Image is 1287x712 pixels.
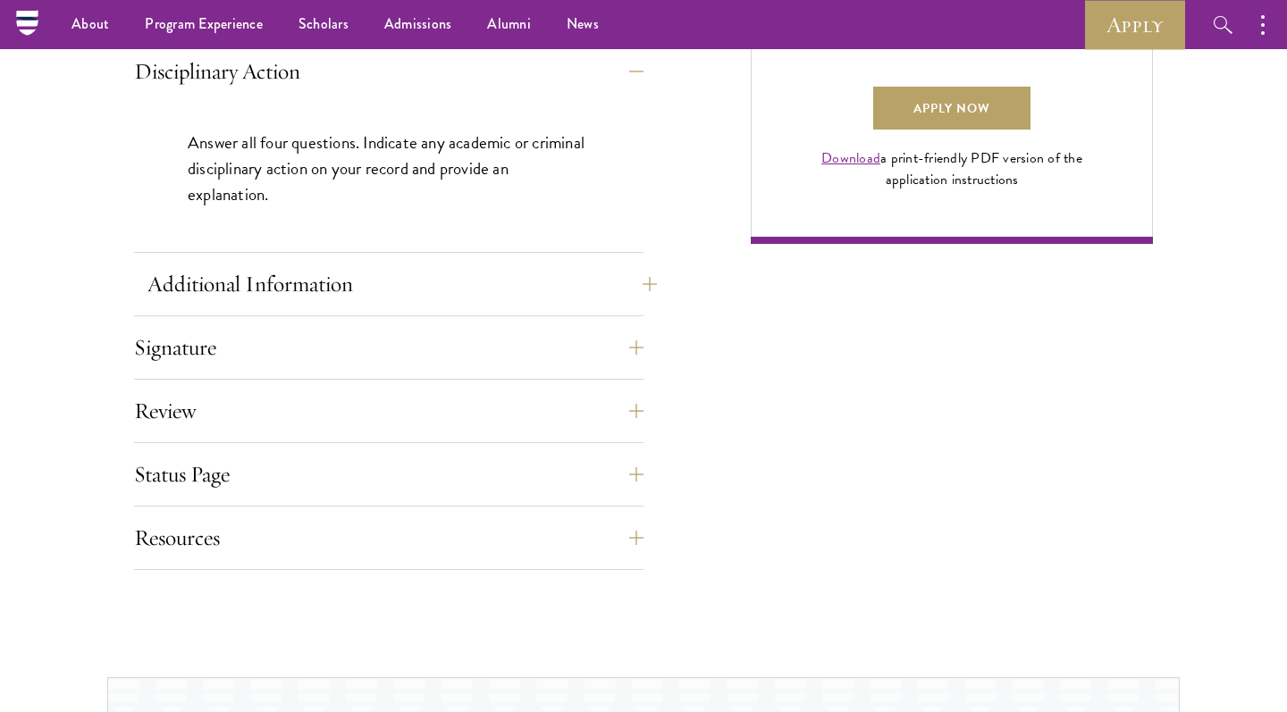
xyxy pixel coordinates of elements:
a: Download [821,147,880,169]
p: Answer all four questions. Indicate any academic or criminal disciplinary action on your record a... [188,130,590,207]
button: Disciplinary Action [134,50,643,93]
button: Status Page [134,453,643,496]
button: Additional Information [147,263,657,306]
button: Review [134,390,643,432]
div: a print-friendly PDF version of the application instructions [801,147,1103,190]
button: Resources [134,516,643,559]
a: Apply Now [873,87,1030,130]
button: Signature [134,326,643,369]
